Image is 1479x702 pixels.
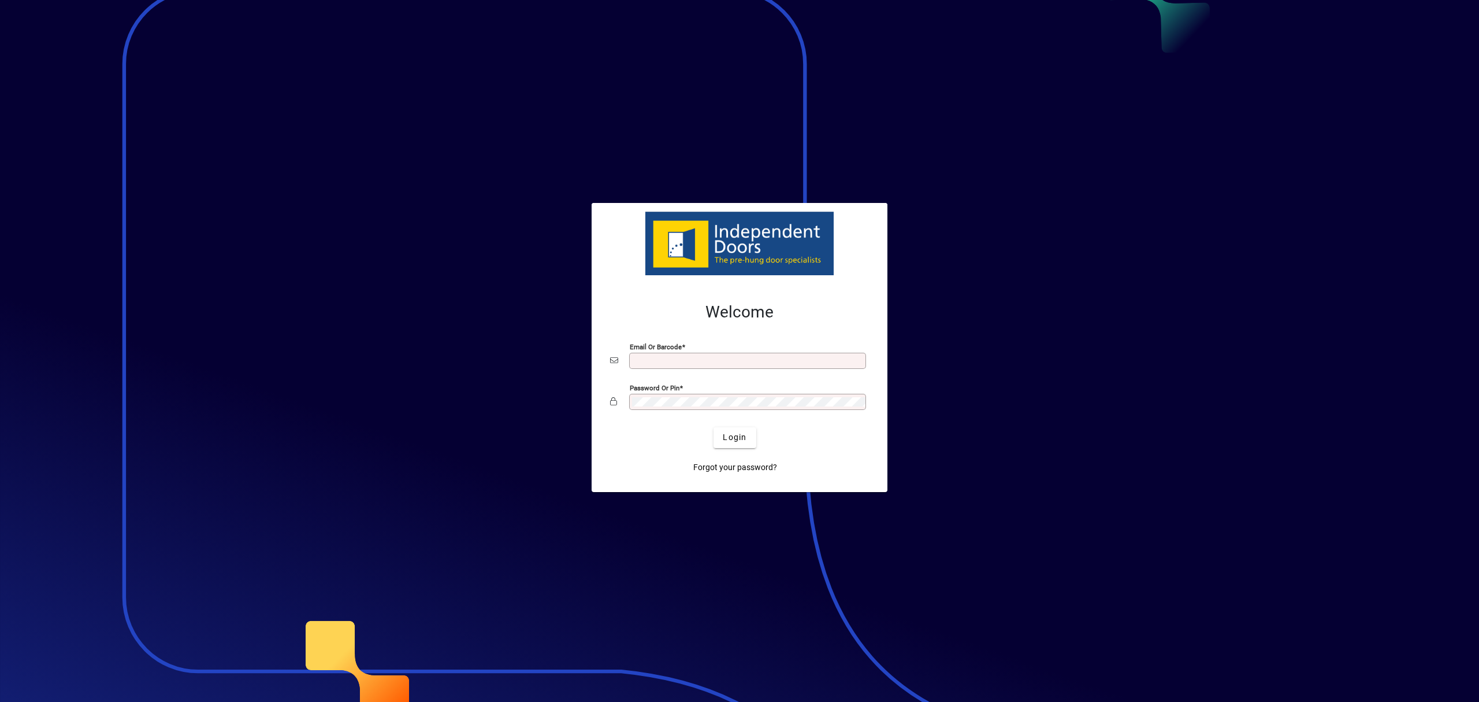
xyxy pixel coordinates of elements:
button: Login [714,427,756,448]
span: Forgot your password? [693,461,777,474]
h2: Welcome [610,302,869,322]
mat-label: Password or Pin [630,383,679,391]
a: Forgot your password? [689,457,782,478]
mat-label: Email or Barcode [630,342,682,350]
span: Login [723,431,746,444]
